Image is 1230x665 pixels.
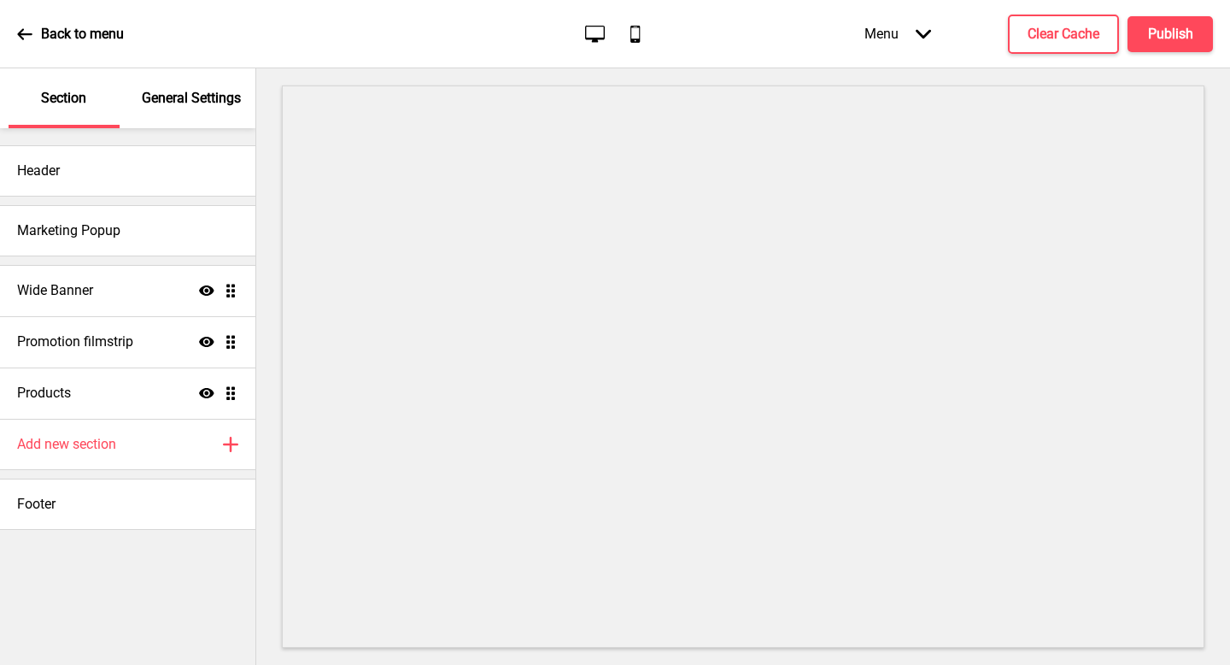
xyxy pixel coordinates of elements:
p: General Settings [142,89,241,108]
h4: Wide Banner [17,281,93,300]
p: Back to menu [41,25,124,44]
h4: Add new section [17,435,116,454]
h4: Products [17,384,71,403]
h4: Clear Cache [1028,25,1099,44]
h4: Promotion filmstrip [17,332,133,351]
h4: Marketing Popup [17,221,120,240]
p: Section [41,89,86,108]
h4: Publish [1148,25,1193,44]
button: Clear Cache [1008,15,1119,54]
h4: Footer [17,495,56,514]
button: Publish [1127,16,1213,52]
a: Back to menu [17,11,124,57]
div: Menu [847,9,948,59]
h4: Header [17,162,60,180]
